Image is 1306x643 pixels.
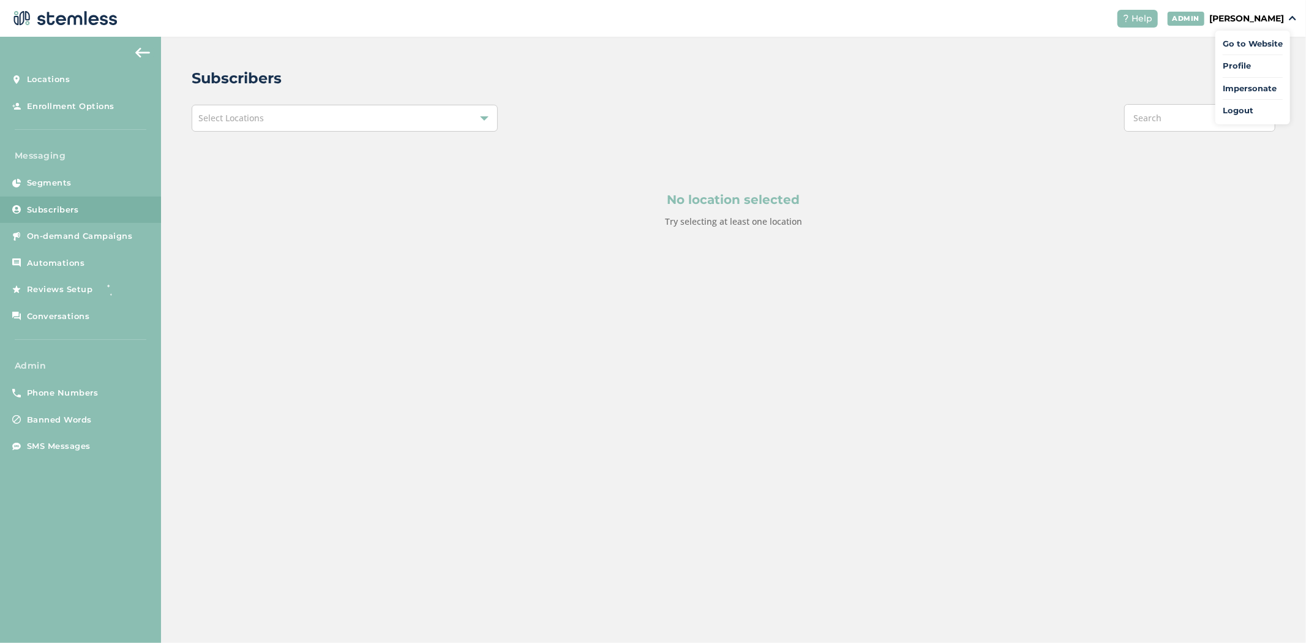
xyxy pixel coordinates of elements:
span: Locations [27,73,70,86]
img: icon_down-arrow-small-66adaf34.svg [1289,16,1296,21]
span: On-demand Campaigns [27,230,133,243]
h2: Subscribers [192,67,282,89]
p: [PERSON_NAME] [1209,12,1284,25]
input: Search [1124,104,1275,132]
span: Select Locations [198,112,264,124]
span: Banned Words [27,414,92,426]
span: Impersonate [1223,83,1283,95]
span: Subscribers [27,204,79,216]
img: glitter-stars-b7820f95.gif [102,277,127,302]
p: No location selected [250,190,1217,209]
img: icon-arrow-back-accent-c549486e.svg [135,48,150,58]
span: Automations [27,257,85,269]
img: logo-dark-0685b13c.svg [10,6,118,31]
img: icon-help-white-03924b79.svg [1122,15,1130,22]
span: Segments [27,177,72,189]
iframe: Chat Widget [1245,584,1306,643]
a: Profile [1223,60,1283,72]
span: SMS Messages [27,440,91,453]
span: Conversations [27,310,90,323]
div: ADMIN [1168,12,1205,26]
a: Logout [1223,105,1283,117]
span: Help [1132,12,1153,25]
span: Reviews Setup [27,284,93,296]
span: Phone Numbers [27,387,99,399]
a: Go to Website [1223,38,1283,50]
label: Try selecting at least one location [665,216,802,227]
span: Enrollment Options [27,100,114,113]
